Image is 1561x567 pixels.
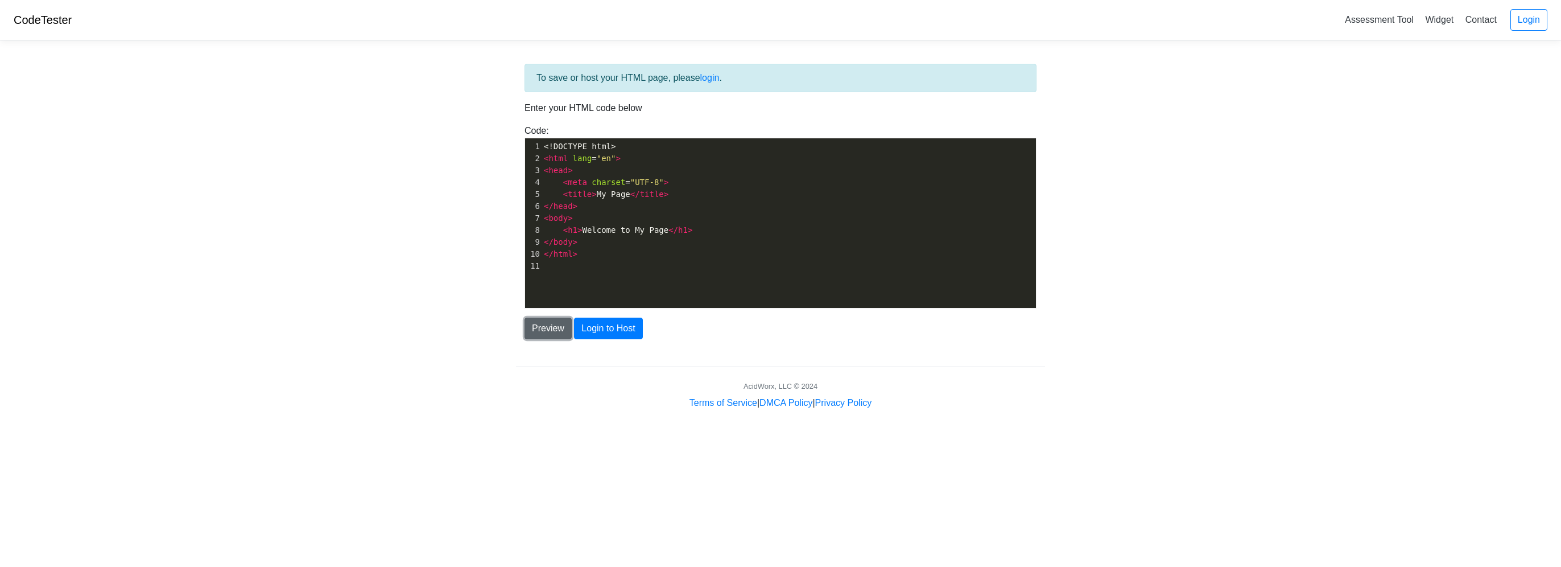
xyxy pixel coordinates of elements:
span: > [573,249,577,258]
span: Welcome to My Page [544,225,692,235]
span: charset [592,178,625,187]
button: Preview [525,318,572,339]
span: < [563,225,568,235]
button: Login to Host [574,318,642,339]
span: > [573,237,577,246]
span: </ [544,202,554,211]
div: To save or host your HTML page, please . [525,64,1036,92]
div: 1 [525,141,542,153]
a: Contact [1461,10,1501,29]
a: DMCA Policy [759,398,812,408]
a: Privacy Policy [815,398,872,408]
a: Terms of Service [689,398,757,408]
div: AcidWorx, LLC © 2024 [744,381,817,392]
div: 2 [525,153,542,165]
a: Login [1510,9,1547,31]
span: html [548,154,568,163]
span: < [544,213,548,223]
span: "UTF-8" [630,178,664,187]
span: lang [573,154,592,163]
div: | | [689,396,872,410]
span: </ [630,190,640,199]
div: 3 [525,165,542,176]
span: = [544,154,621,163]
div: 9 [525,236,542,248]
span: > [577,225,582,235]
span: head [548,166,568,175]
a: CodeTester [14,14,72,26]
span: < [563,190,568,199]
span: > [568,166,572,175]
div: 4 [525,176,542,188]
div: 8 [525,224,542,236]
p: Enter your HTML code below [525,101,1036,115]
span: < [544,166,548,175]
span: = [544,178,668,187]
div: Code: [516,124,1045,309]
div: 11 [525,260,542,272]
span: > [664,178,668,187]
a: Widget [1420,10,1458,29]
span: h1 [678,225,688,235]
span: h1 [568,225,577,235]
span: </ [544,237,554,246]
span: meta [568,178,587,187]
span: < [544,154,548,163]
span: > [573,202,577,211]
span: body [554,237,573,246]
a: login [700,73,720,83]
span: title [640,190,664,199]
a: Assessment Tool [1340,10,1418,29]
span: html [554,249,573,258]
span: </ [544,249,554,258]
span: head [554,202,573,211]
span: </ [668,225,678,235]
div: 10 [525,248,542,260]
span: > [664,190,668,199]
span: > [568,213,572,223]
span: > [616,154,620,163]
div: 5 [525,188,542,200]
span: "en" [597,154,616,163]
span: body [548,213,568,223]
div: 7 [525,212,542,224]
span: title [568,190,592,199]
span: My Page [544,190,668,199]
span: > [592,190,596,199]
span: > [688,225,692,235]
span: < [563,178,568,187]
div: 6 [525,200,542,212]
span: <!DOCTYPE html> [544,142,616,151]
